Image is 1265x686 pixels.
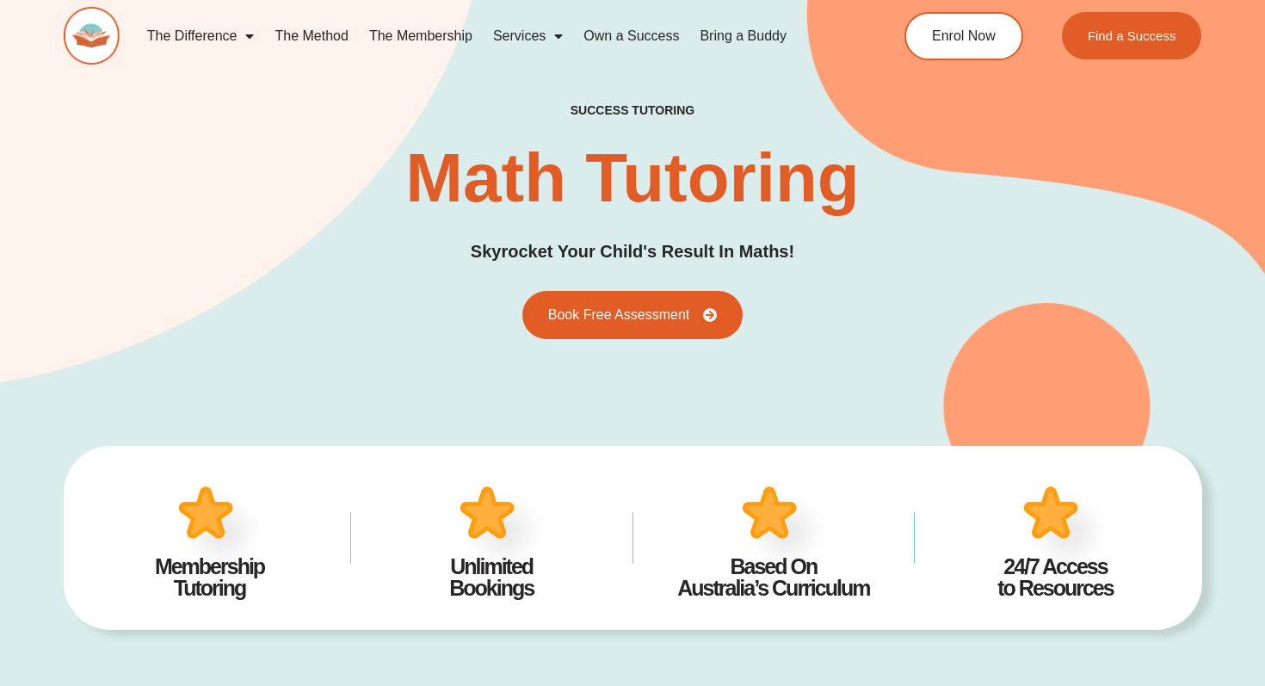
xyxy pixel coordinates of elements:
[573,16,689,56] a: Own a Success
[405,144,859,213] h2: Math Tutoring
[522,291,744,339] a: Book Free Assessment
[137,16,265,56] a: The Difference
[548,308,690,322] span: Book Free Assessment
[359,16,483,56] a: The Membership
[137,16,840,56] nav: Menu
[1062,12,1202,59] a: Find a Success
[932,29,996,43] span: Enrol Now
[571,103,694,118] h4: success tutoring
[483,16,573,56] a: Services
[377,556,607,599] h4: Unlimited Bookings
[941,556,1170,599] h4: 24/7 Access to Resources
[471,238,794,265] h3: Skyrocket Your Child's Result In Maths!
[904,12,1023,60] a: Enrol Now
[264,16,358,56] a: The Method
[95,556,324,599] h4: Membership Tutoring
[689,16,797,56] a: Bring a Buddy
[658,556,888,599] h4: Based On Australia’s Curriculum
[1088,29,1176,42] span: Find a Success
